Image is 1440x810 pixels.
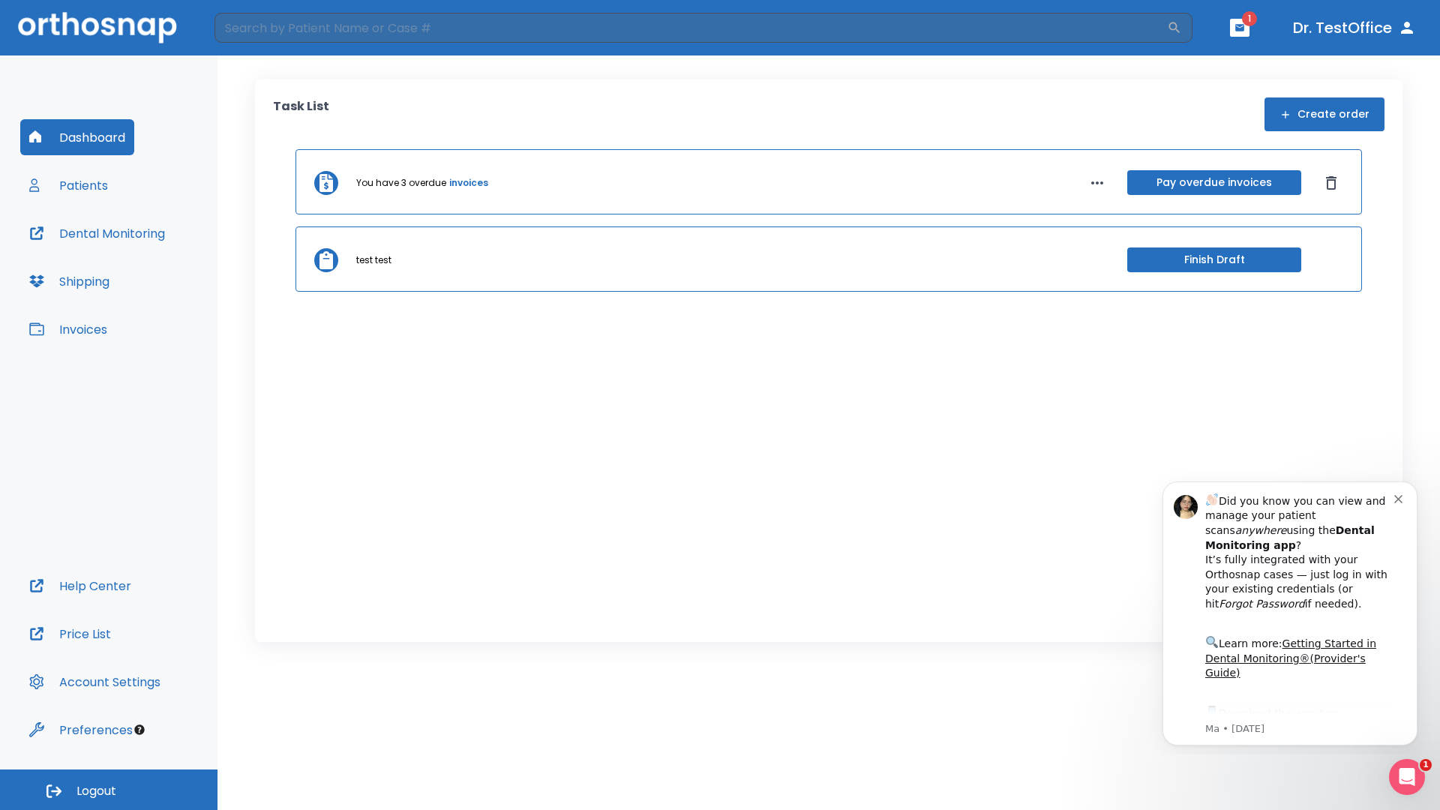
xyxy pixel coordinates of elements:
[65,235,254,312] div: Download the app: | ​ Let us know if you need help getting started!
[76,783,116,799] span: Logout
[20,167,117,203] button: Patients
[356,176,446,190] p: You have 3 overdue
[133,723,146,736] div: Tooltip anchor
[1287,14,1422,41] button: Dr. TestOffice
[1264,97,1384,131] button: Create order
[1389,759,1425,795] iframe: Intercom live chat
[356,253,391,267] p: test test
[1140,468,1440,754] iframe: Intercom notifications message
[20,664,169,700] button: Account Settings
[1127,247,1301,272] button: Finish Draft
[20,311,116,347] button: Invoices
[20,568,140,604] button: Help Center
[18,12,177,43] img: Orthosnap
[20,263,118,299] button: Shipping
[1127,170,1301,195] button: Pay overdue invoices
[1319,171,1343,195] button: Dismiss
[20,119,134,155] button: Dashboard
[1420,759,1432,771] span: 1
[65,254,254,268] p: Message from Ma, sent 6w ago
[65,239,199,266] a: App Store
[20,215,174,251] button: Dental Monitoring
[20,616,120,652] button: Price List
[20,712,142,748] button: Preferences
[449,176,488,190] a: invoices
[1242,11,1257,26] span: 1
[273,97,329,131] p: Task List
[214,13,1167,43] input: Search by Patient Name or Case #
[254,23,266,35] button: Dismiss notification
